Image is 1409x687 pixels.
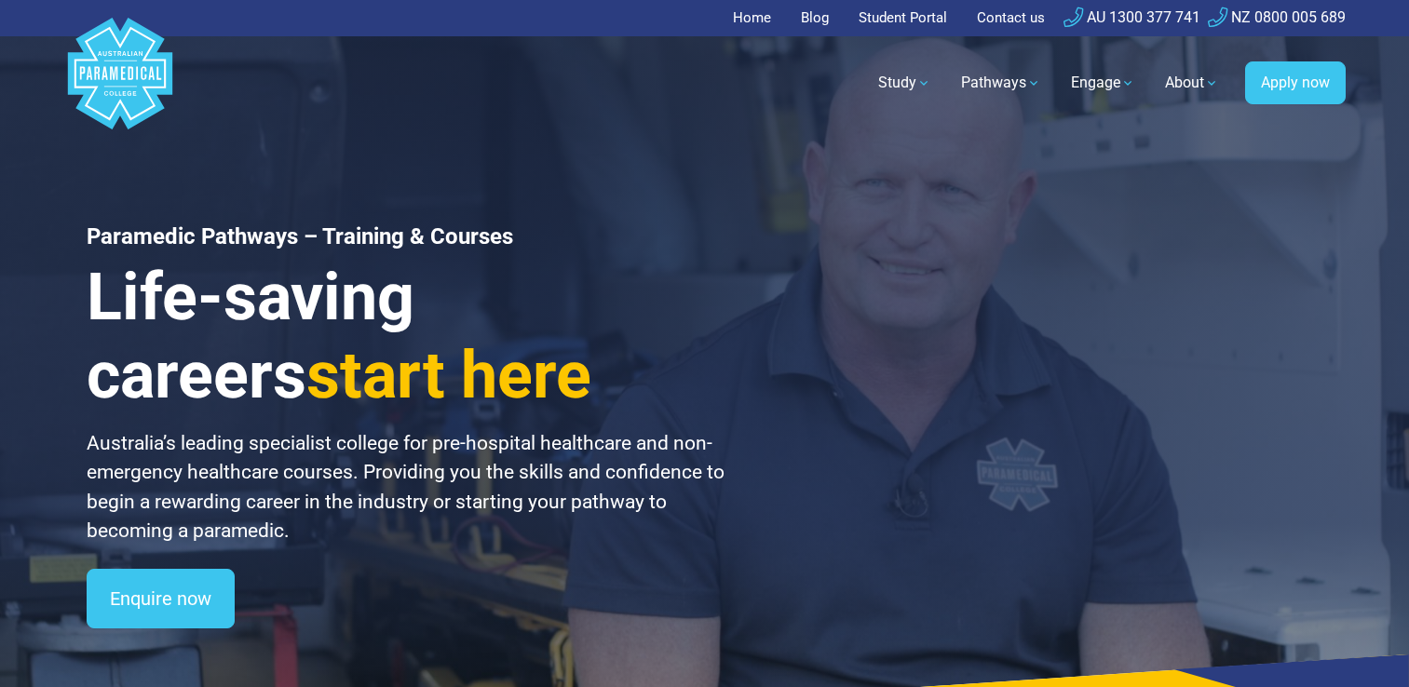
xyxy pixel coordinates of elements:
a: Engage [1060,57,1146,109]
a: AU 1300 377 741 [1064,8,1200,26]
a: Apply now [1245,61,1346,104]
a: Study [867,57,942,109]
p: Australia’s leading specialist college for pre-hospital healthcare and non-emergency healthcare c... [87,429,727,546]
a: NZ 0800 005 689 [1208,8,1346,26]
h3: Life-saving careers [87,258,727,414]
a: Enquire now [87,569,235,628]
a: Pathways [950,57,1052,109]
span: start here [306,337,591,413]
a: About [1154,57,1230,109]
a: Australian Paramedical College [64,36,176,130]
h1: Paramedic Pathways – Training & Courses [87,223,727,250]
